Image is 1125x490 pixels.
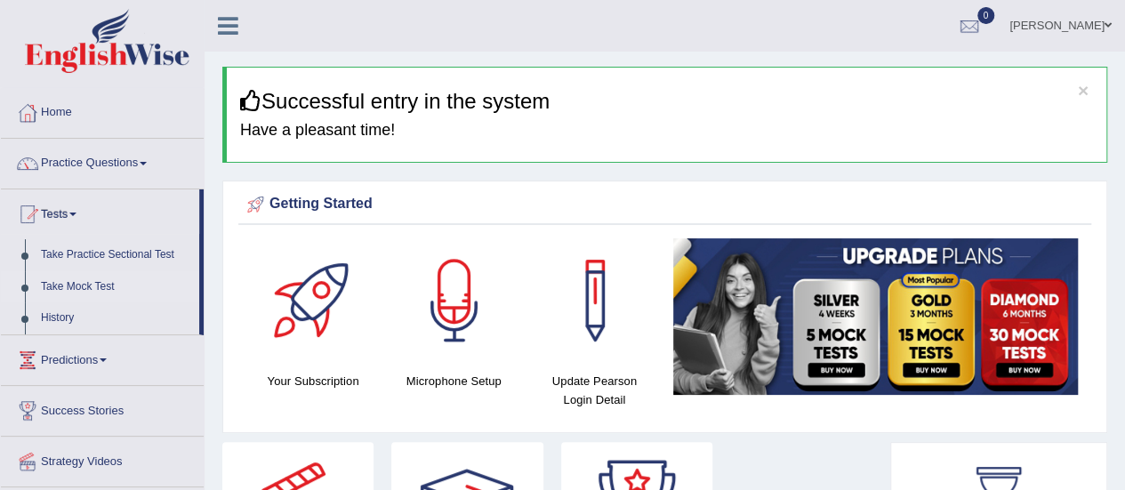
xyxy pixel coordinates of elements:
img: small5.jpg [673,238,1078,395]
h4: Update Pearson Login Detail [533,372,655,409]
a: Success Stories [1,386,204,430]
a: Practice Questions [1,139,204,183]
span: 0 [977,7,995,24]
a: Take Mock Test [33,271,199,303]
a: Tests [1,189,199,234]
a: Strategy Videos [1,437,204,481]
a: History [33,302,199,334]
a: Home [1,88,204,133]
a: Take Practice Sectional Test [33,239,199,271]
h4: Your Subscription [252,372,374,390]
div: Getting Started [243,191,1087,218]
h4: Have a pleasant time! [240,122,1093,140]
a: Predictions [1,335,204,380]
button: × [1078,81,1089,100]
h3: Successful entry in the system [240,90,1093,113]
h4: Microphone Setup [392,372,515,390]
